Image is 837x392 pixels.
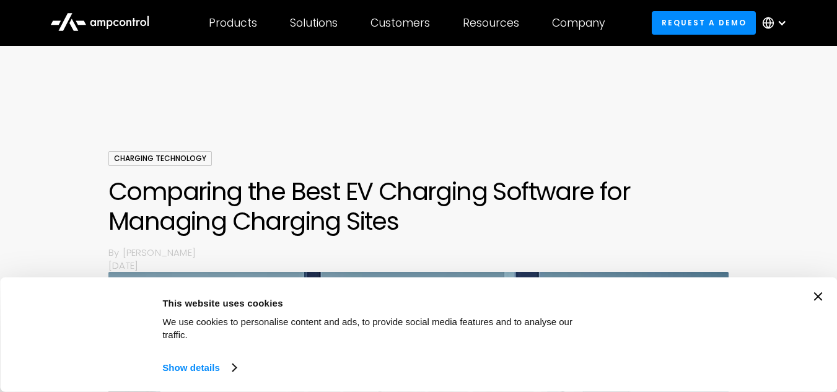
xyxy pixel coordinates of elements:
[209,16,257,30] div: Products
[123,246,729,259] p: [PERSON_NAME]
[108,246,122,259] p: By
[813,292,822,301] button: Close banner
[162,359,235,377] a: Show details
[552,16,605,30] div: Company
[463,16,519,30] div: Resources
[108,151,212,166] div: Charging Technology
[108,176,729,236] h1: Comparing the Best EV Charging Software for Managing Charging Sites
[370,16,430,30] div: Customers
[108,259,729,272] p: [DATE]
[652,11,756,34] a: Request a demo
[162,295,599,310] div: This website uses cookies
[290,16,338,30] div: Solutions
[613,292,791,328] button: Okay
[162,316,572,340] span: We use cookies to personalise content and ads, to provide social media features and to analyse ou...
